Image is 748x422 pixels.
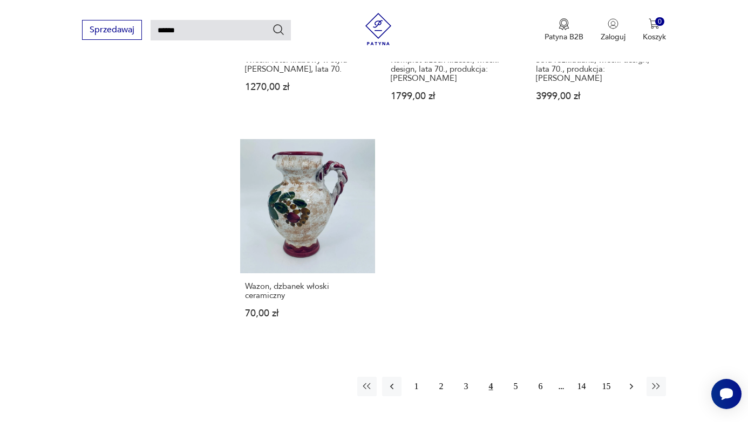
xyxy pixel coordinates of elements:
[82,20,142,40] button: Sprzedawaj
[655,17,664,26] div: 0
[506,377,526,396] button: 5
[559,18,569,30] img: Ikona medalu
[531,377,550,396] button: 6
[481,377,501,396] button: 4
[711,379,742,409] iframe: Smartsupp widget button
[643,18,666,42] button: 0Koszyk
[536,92,661,101] p: 3999,00 zł
[536,56,661,83] h3: Sofa rozkładana, włoski design, lata 70., produkcja: [PERSON_NAME]
[545,32,583,42] p: Patyna B2B
[362,13,395,45] img: Patyna - sklep z meblami i dekoracjami vintage
[391,92,515,101] p: 1799,00 zł
[245,82,370,92] p: 1270,00 zł
[601,18,625,42] button: Zaloguj
[601,32,625,42] p: Zaloguj
[245,309,370,318] p: 70,00 zł
[608,18,618,29] img: Ikonka użytkownika
[245,282,370,300] h3: Wazon, dzbanek włoski ceramiczny
[545,18,583,42] a: Ikona medaluPatyna B2B
[391,56,515,83] h3: Komplet trzech krzeseł, włoski design, lata 70., produkcja: [PERSON_NAME]
[407,377,426,396] button: 1
[245,56,370,74] h3: Włoski fotel klubowy w stylu [PERSON_NAME], lata 70.
[643,32,666,42] p: Koszyk
[649,18,659,29] img: Ikona koszyka
[457,377,476,396] button: 3
[272,23,285,36] button: Szukaj
[545,18,583,42] button: Patyna B2B
[82,27,142,34] a: Sprzedawaj
[572,377,591,396] button: 14
[240,139,375,339] a: Wazon, dzbanek włoski ceramicznyWazon, dzbanek włoski ceramiczny70,00 zł
[432,377,451,396] button: 2
[597,377,616,396] button: 15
